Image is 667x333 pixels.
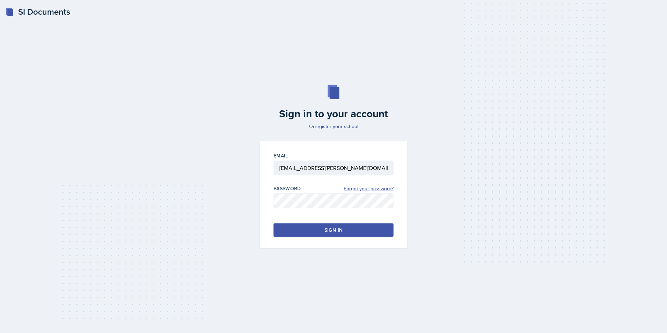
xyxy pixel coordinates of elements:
p: Or [255,123,412,130]
label: Email [273,152,288,159]
button: Sign in [273,223,394,237]
input: Email [273,161,394,175]
a: SI Documents [6,6,70,18]
div: Sign in [324,227,343,234]
a: register your school [315,123,358,130]
a: Forgot your password? [344,185,394,192]
h2: Sign in to your account [255,108,412,120]
label: Password [273,185,301,192]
